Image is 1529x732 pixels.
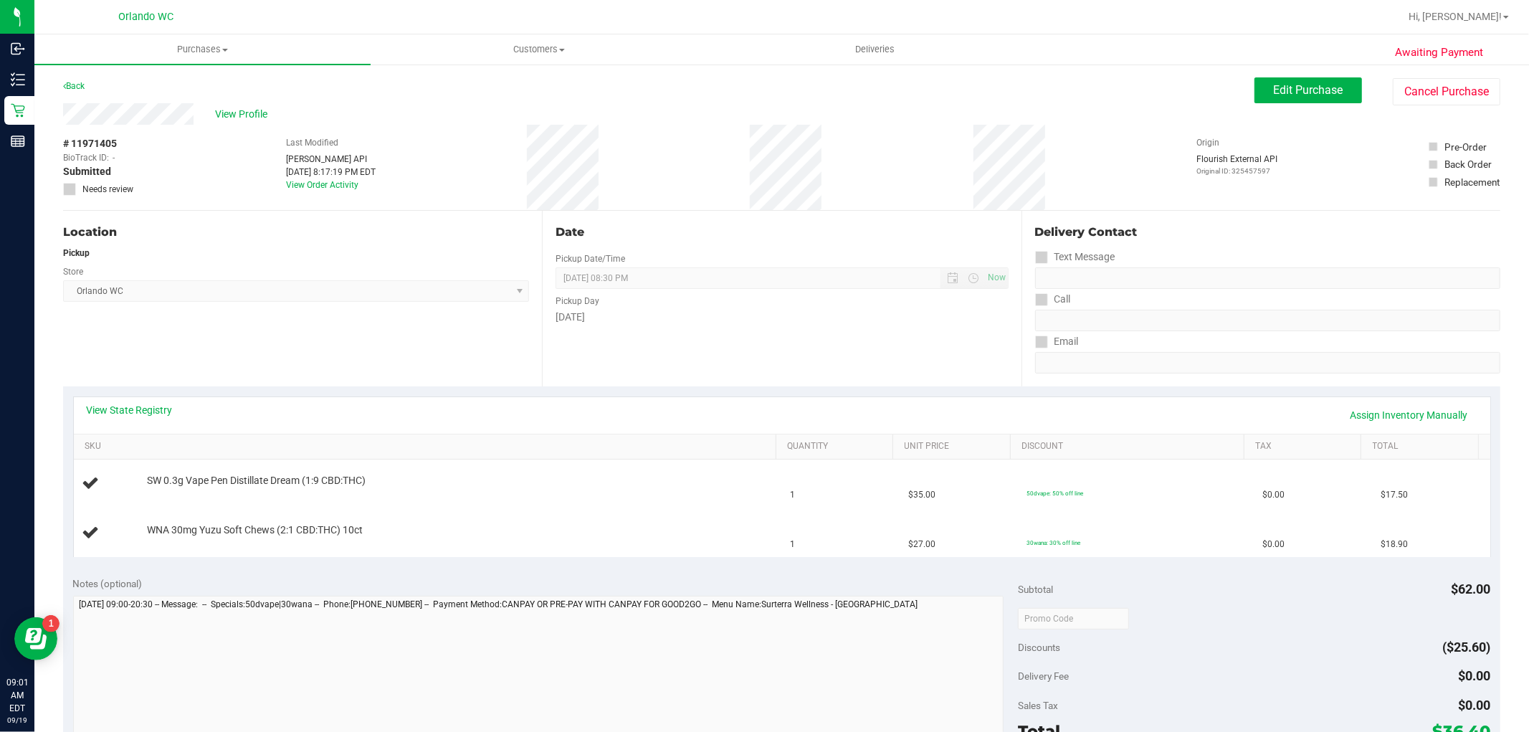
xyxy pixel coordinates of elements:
label: Pickup Day [556,295,599,308]
span: WNA 30mg Yuzu Soft Chews (2:1 CBD:THC) 10ct [147,523,363,537]
a: Total [1373,441,1473,452]
span: $0.00 [1262,538,1285,551]
a: Discount [1021,441,1239,452]
p: 09/19 [6,715,28,726]
div: [DATE] 8:17:19 PM EDT [286,166,376,179]
span: Deliveries [836,43,914,56]
span: $0.00 [1262,488,1285,502]
div: Replacement [1444,175,1500,189]
div: Location [63,224,529,241]
label: Last Modified [286,136,338,149]
div: Delivery Contact [1035,224,1500,241]
div: Date [556,224,1008,241]
span: $18.90 [1381,538,1408,551]
span: 50dvape: 50% off line [1027,490,1083,497]
span: Notes (optional) [73,578,143,589]
span: Purchases [34,43,371,56]
span: Subtotal [1018,584,1053,595]
span: SW 0.3g Vape Pen Distillate Dream (1:9 CBD:THC) [147,474,366,488]
span: # 11971405 [63,136,117,151]
span: $17.50 [1381,488,1408,502]
label: Origin [1196,136,1219,149]
span: $62.00 [1452,581,1491,596]
input: Promo Code [1018,608,1129,629]
span: Awaiting Payment [1395,44,1483,61]
span: - [113,151,115,164]
strong: Pickup [63,248,90,258]
label: Call [1035,289,1071,310]
span: Orlando WC [119,11,174,23]
a: Tax [1255,441,1356,452]
a: Deliveries [707,34,1043,65]
inline-svg: Inventory [11,72,25,87]
a: View State Registry [87,403,173,417]
span: Discounts [1018,634,1060,660]
div: [PERSON_NAME] API [286,153,376,166]
span: Submitted [63,164,111,179]
span: $27.00 [908,538,935,551]
div: Back Order [1444,157,1492,171]
inline-svg: Retail [11,103,25,118]
a: Quantity [787,441,887,452]
a: Unit Price [905,441,1005,452]
inline-svg: Reports [11,134,25,148]
span: ($25.60) [1443,640,1491,655]
span: 1 [791,538,796,551]
a: SKU [85,441,771,452]
span: View Profile [215,107,272,122]
div: Flourish External API [1196,153,1277,176]
iframe: Resource center [14,617,57,660]
label: Text Message [1035,247,1115,267]
span: $0.00 [1459,668,1491,683]
a: Customers [371,34,707,65]
label: Store [63,265,83,278]
iframe: Resource center unread badge [42,615,59,632]
span: $0.00 [1459,698,1491,713]
span: Hi, [PERSON_NAME]! [1409,11,1502,22]
a: View Order Activity [286,180,358,190]
a: Purchases [34,34,371,65]
span: BioTrack ID: [63,151,109,164]
div: [DATE] [556,310,1008,325]
p: 09:01 AM EDT [6,676,28,715]
span: Needs review [82,183,133,196]
span: $35.00 [908,488,935,502]
span: Sales Tax [1018,700,1058,711]
p: Original ID: 325457597 [1196,166,1277,176]
inline-svg: Inbound [11,42,25,56]
span: Delivery Fee [1018,670,1069,682]
span: 1 [791,488,796,502]
button: Edit Purchase [1254,77,1362,103]
span: Edit Purchase [1274,83,1343,97]
input: Format: (999) 999-9999 [1035,267,1500,289]
label: Email [1035,331,1079,352]
label: Pickup Date/Time [556,252,625,265]
span: 30wana: 30% off line [1027,539,1080,546]
a: Back [63,81,85,91]
span: Customers [371,43,706,56]
a: Assign Inventory Manually [1341,403,1477,427]
button: Cancel Purchase [1393,78,1500,105]
div: Pre-Order [1444,140,1487,154]
input: Format: (999) 999-9999 [1035,310,1500,331]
